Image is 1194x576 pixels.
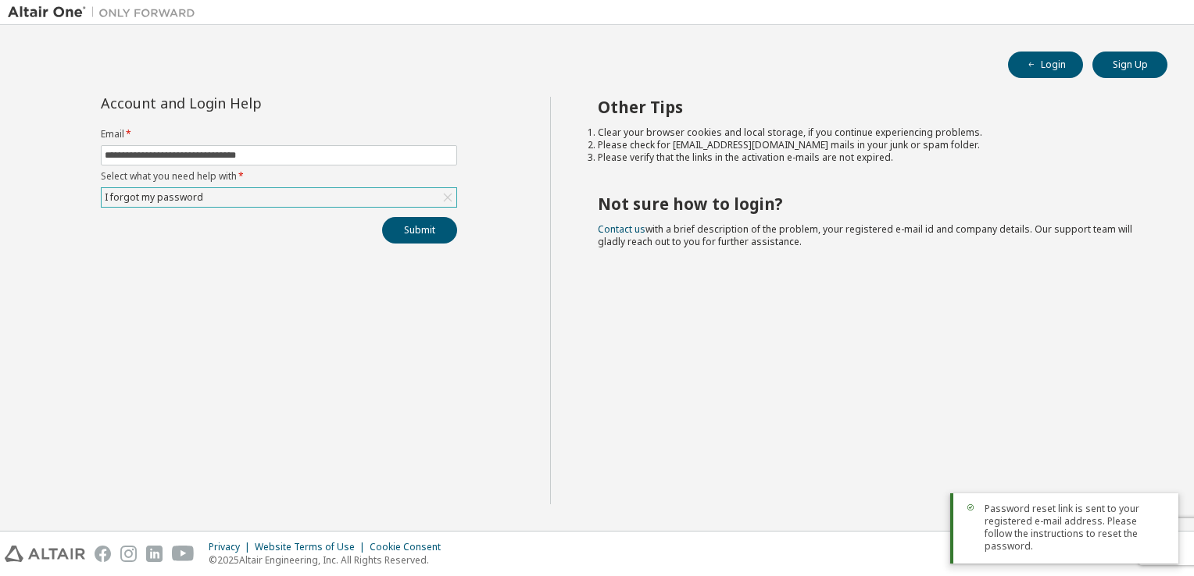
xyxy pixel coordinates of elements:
[101,128,457,140] label: Email
[598,126,1140,139] li: Clear your browser cookies and local storage, if you continue experiencing problems.
[598,222,1132,248] span: with a brief description of the problem, your registered e-mail id and company details. Our suppo...
[102,188,456,207] div: I forgot my password
[382,217,457,244] button: Submit
[101,97,386,109] div: Account and Login Help
[102,189,206,206] div: I forgot my password
[146,546,163,562] img: linkedin.svg
[370,541,450,553] div: Cookie Consent
[209,541,255,553] div: Privacy
[1008,52,1083,78] button: Login
[985,503,1166,553] span: Password reset link is sent to your registered e-mail address. Please follow the instructions to ...
[95,546,111,562] img: facebook.svg
[120,546,137,562] img: instagram.svg
[598,97,1140,117] h2: Other Tips
[598,139,1140,151] li: Please check for [EMAIL_ADDRESS][DOMAIN_NAME] mails in your junk or spam folder.
[101,170,457,183] label: Select what you need help with
[209,553,450,567] p: © 2025 Altair Engineering, Inc. All Rights Reserved.
[598,222,645,236] a: Contact us
[8,5,203,20] img: Altair One
[1092,52,1167,78] button: Sign Up
[5,546,85,562] img: altair_logo.svg
[598,151,1140,164] li: Please verify that the links in the activation e-mails are not expired.
[172,546,195,562] img: youtube.svg
[255,541,370,553] div: Website Terms of Use
[598,194,1140,214] h2: Not sure how to login?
